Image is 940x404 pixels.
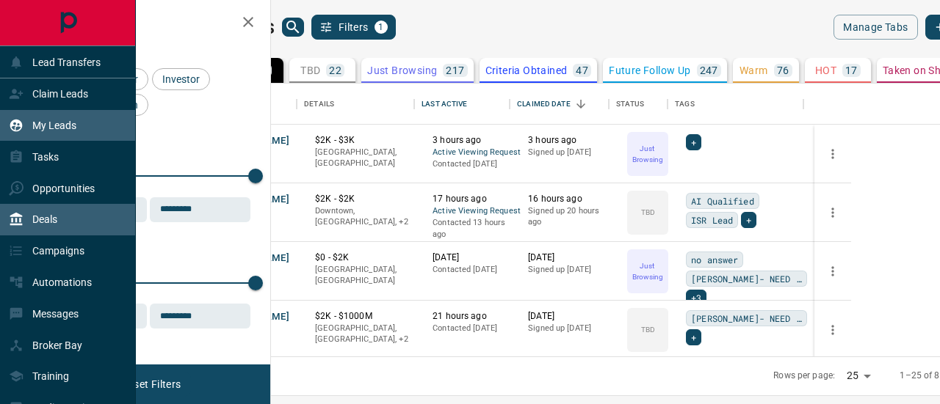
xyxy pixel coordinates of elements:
[528,251,612,264] p: [DATE]
[528,193,612,205] p: 16 hours ago
[686,290,706,306] div: +3
[433,323,513,334] p: Contacted [DATE]
[845,65,858,76] p: 17
[315,134,418,147] p: $2K - $3K
[686,329,701,345] div: +
[641,324,655,335] p: TBD
[433,205,513,218] span: Active Viewing Request
[668,84,803,125] div: Tags
[571,94,591,114] button: Sort
[311,15,396,40] button: Filters1
[315,205,418,228] p: Midtown | Central, Toronto
[510,84,609,125] div: Claimed Date
[822,260,844,282] button: more
[112,372,190,397] button: Reset Filters
[528,264,612,276] p: Signed up [DATE]
[691,194,754,208] span: AI Qualified
[629,260,667,282] p: Just Browsing
[433,147,513,159] span: Active Viewing Request
[152,68,210,90] div: Investor
[315,310,418,323] p: $2K - $1000M
[304,84,334,125] div: Details
[528,147,612,158] p: Signed up [DATE]
[691,213,733,227] span: ISR Lead
[641,207,655,218] p: TBD
[700,65,718,76] p: 247
[194,84,297,125] div: Name
[616,84,644,125] div: Status
[691,252,738,267] span: no answer
[841,365,876,386] div: 25
[47,15,256,32] h2: Filters
[315,323,418,345] p: Etobicoke, Toronto
[315,264,418,287] p: [GEOGRAPHIC_DATA], [GEOGRAPHIC_DATA]
[300,65,320,76] p: TBD
[315,193,418,205] p: $2K - $2K
[691,330,696,345] span: +
[528,205,612,228] p: Signed up 20 hours ago
[446,65,464,76] p: 217
[315,251,418,264] p: $0 - $2K
[376,22,386,32] span: 1
[675,84,695,125] div: Tags
[282,18,304,37] button: search button
[691,311,802,326] span: [PERSON_NAME]- NEED TO CALL
[433,217,513,240] p: Contacted 13 hours ago
[367,65,437,76] p: Just Browsing
[691,271,802,286] span: [PERSON_NAME]- NEED TO CALL
[686,134,701,150] div: +
[773,370,835,382] p: Rows per page:
[414,84,510,125] div: Last Active
[315,147,418,169] p: [GEOGRAPHIC_DATA], [GEOGRAPHIC_DATA]
[576,65,588,76] p: 47
[740,65,768,76] p: Warm
[822,202,844,224] button: more
[528,323,612,334] p: Signed up [DATE]
[528,134,612,147] p: 3 hours ago
[528,310,612,323] p: [DATE]
[433,251,513,264] p: [DATE]
[609,65,690,76] p: Future Follow Up
[297,84,414,125] div: Details
[741,212,756,228] div: +
[433,264,513,276] p: Contacted [DATE]
[433,310,513,323] p: 21 hours ago
[691,135,696,150] span: +
[777,65,789,76] p: 76
[433,158,513,170] p: Contacted [DATE]
[746,213,751,227] span: +
[815,65,836,76] p: HOT
[485,65,568,76] p: Criteria Obtained
[834,15,917,40] button: Manage Tabs
[629,143,667,165] p: Just Browsing
[517,84,571,125] div: Claimed Date
[329,65,341,76] p: 22
[433,193,513,205] p: 17 hours ago
[691,290,701,305] span: +3
[157,73,205,85] span: Investor
[609,84,668,125] div: Status
[433,134,513,147] p: 3 hours ago
[422,84,467,125] div: Last Active
[822,143,844,165] button: more
[822,319,844,341] button: more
